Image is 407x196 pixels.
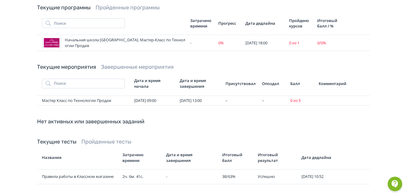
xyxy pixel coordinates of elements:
span: [DATE] 10:52 [301,174,323,179]
div: Нет активных или завершенных заданий [37,118,370,126]
a: Текущие программы [37,4,91,11]
div: Затрачено времени [122,152,161,163]
div: Название [42,155,118,160]
div: Дата дедлайна [245,21,284,26]
a: Завершенные мероприятия [101,64,174,70]
div: Затрачено времени [190,18,213,29]
span: [DATE] 09:00 [134,98,156,103]
div: Начальная школа [GEOGRAPHIC_DATA]. Мастер-Класс по Технологии Продаж [42,37,185,49]
div: Правила работы в Классном магазине [42,174,118,180]
div: Успешно [258,174,297,180]
div: Итоговый балл [222,152,253,163]
a: Пройденные тесты [81,138,131,145]
div: Мастер Класс по Технологии Продаж [42,98,129,104]
span: 0 из 1 [289,40,299,46]
div: Балл [290,81,310,86]
div: – [226,98,257,104]
span: 6м. [129,174,135,179]
div: Дата дедлайна [301,155,340,160]
div: Пройдено курсов [289,18,312,29]
span: 0 % [218,40,224,46]
div: Прогресс [218,21,241,26]
a: Текущие мероприятия [37,64,96,70]
span: 41с. [136,174,143,179]
div: - [166,174,217,180]
div: Итоговый балл / % [317,18,340,29]
div: Дата и время завершения [180,78,221,89]
div: - [190,40,213,46]
span: 0 / 0 % [317,40,326,46]
div: Комментарий [319,81,365,86]
span: 2ч. [122,174,128,179]
span: [DATE] 13:00 [180,98,202,103]
div: – [262,98,286,104]
div: Дата и время начала [134,78,175,89]
span: [DATE] 18:00 [245,40,267,46]
span: 0 из 5 [290,98,301,103]
span: 38 / 63 % [222,174,235,179]
div: Присутствовал [226,81,256,86]
a: Пройденные программы [96,4,160,11]
a: Текущие тесты [37,138,77,145]
div: Дата и время завершения [166,152,217,163]
div: Опоздал [262,81,280,86]
div: Итоговый результат [258,152,297,163]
